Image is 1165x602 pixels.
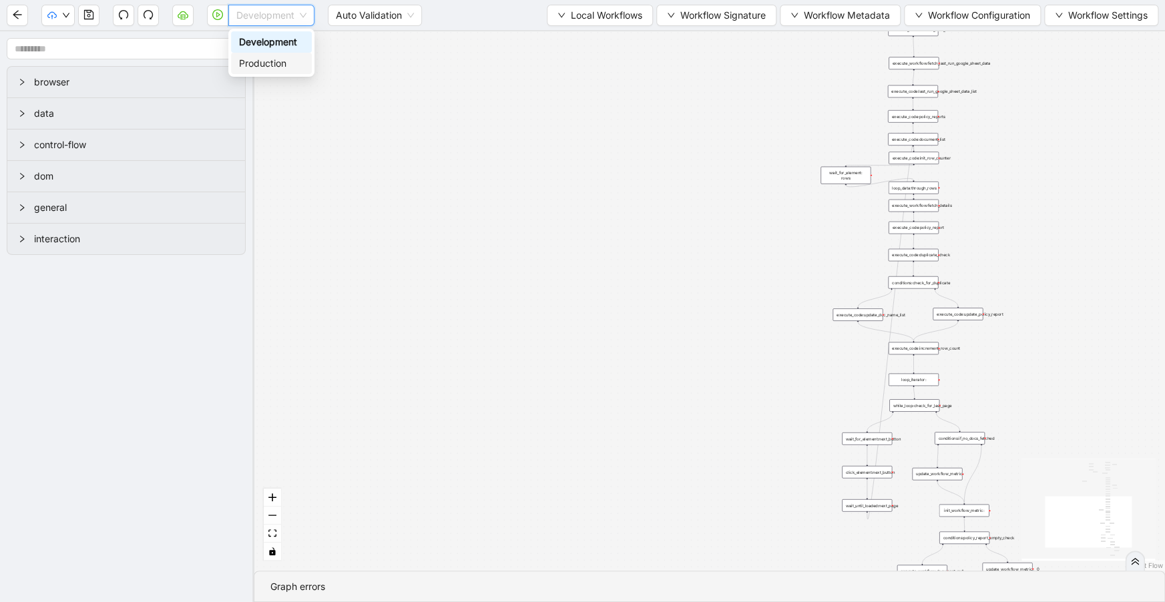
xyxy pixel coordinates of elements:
div: dom [7,161,245,192]
span: right [18,204,26,212]
span: right [18,78,26,86]
div: click_element:next_button [842,466,892,479]
div: while_loop:check_for_last_page [889,399,939,412]
div: execute_code:duplicate_check [888,249,938,262]
div: execute_code:update_doc_name_list [833,308,883,321]
span: Development [236,5,306,25]
div: wait_until_loaded:next_page [842,499,892,512]
div: execute_code:update_policy_report [933,308,983,320]
div: execute_code:increment_row_count [889,342,939,355]
div: execute_code:fetched_data_count [888,24,938,37]
button: play-circle [207,5,228,26]
span: down [557,11,565,19]
div: Production [231,53,312,74]
span: down [62,11,70,19]
div: execute_code:init_row_counter [889,152,939,164]
button: downWorkflow Signature [656,5,776,26]
g: Edge from conditions:check_for_duplicate to execute_code:update_policy_report [935,290,957,306]
div: update_workflow_metric:__0 [982,563,1032,575]
div: execute_workflow:document_pull [897,565,947,577]
span: data [34,106,234,121]
button: toggle interactivity [264,543,281,561]
div: execute_code:document_list [888,133,938,145]
div: update_workflow_metric: [912,468,962,481]
div: Production [239,56,304,71]
div: conditions:check_for_duplicate [888,276,938,289]
g: Edge from execute_code:fetched_data_count to execute_workflow:fetch_last_run_google_sheet_data [913,37,914,56]
span: cloud-server [178,9,188,20]
div: Development [231,31,312,53]
div: execute_workflow:fetch_details [889,200,939,212]
g: Edge from while_loop:check_for_last_page to wait_for_element:next_button [867,412,893,431]
div: execute_code:policy_reports [888,110,938,123]
g: Edge from conditions:if_no_docs_fetched to update_workflow_metric: [937,445,938,466]
div: control-flow [7,129,245,160]
g: Edge from wait_until_loaded:next_page to execute_code:init_row_counter [867,144,914,519]
span: right [18,172,26,180]
span: cloud-upload [47,11,57,20]
g: Edge from execute_workflow:fetch_last_run_google_sheet_data to execute_code:last_run_google_sheet... [913,71,913,84]
span: browser [34,75,234,89]
g: Edge from loop_iterator: to while_loop:check_for_last_page [913,387,914,398]
div: data [7,98,245,129]
span: Workflow Metadata [804,8,890,23]
button: downWorkflow Configuration [904,5,1041,26]
g: Edge from conditions:policy_report_empty_check to execute_workflow:document_pull [922,545,943,563]
span: down [915,11,923,19]
button: zoom in [264,489,281,507]
g: Edge from wait_for_element: rows to loop_data:through_rows [846,178,913,187]
div: execute_code:last_run_google_sheet_data_list [888,85,938,98]
button: downWorkflow Metadata [780,5,901,26]
g: Edge from update_workflow_metric: to init_workflow_metric: [937,481,964,503]
div: general [7,192,245,223]
span: interaction [34,232,234,246]
g: Edge from conditions:if_no_docs_fetched to init_workflow_metric: [964,445,981,503]
span: right [18,141,26,149]
span: dom [34,169,234,184]
div: wait_for_element: rows [821,167,871,184]
button: save [78,5,99,26]
div: conditions:if_no_docs_fetched [935,432,985,444]
span: down [1055,11,1063,19]
span: Workflow Signature [680,8,766,23]
span: right [18,235,26,243]
button: downLocal Workflows [547,5,653,26]
div: wait_for_element:next_button [842,432,892,445]
button: arrow-left [7,5,28,26]
div: loop_data:through_rows [889,182,939,194]
span: double-right [1130,557,1140,566]
span: Auto Validation [336,5,414,25]
button: zoom out [264,507,281,525]
span: general [34,200,234,215]
span: arrow-left [12,9,23,20]
span: play-circle [212,9,223,20]
div: loop_iterator: [889,373,939,386]
div: Development [239,35,304,49]
span: save [83,9,94,20]
span: Workflow Configuration [928,8,1030,23]
div: interaction [7,224,245,254]
div: init_workflow_metric: [939,505,989,517]
button: undo [113,5,134,26]
div: execute_workflow:fetch_last_run_google_sheet_data [889,57,939,69]
div: execute_code:policy_report [889,222,939,234]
